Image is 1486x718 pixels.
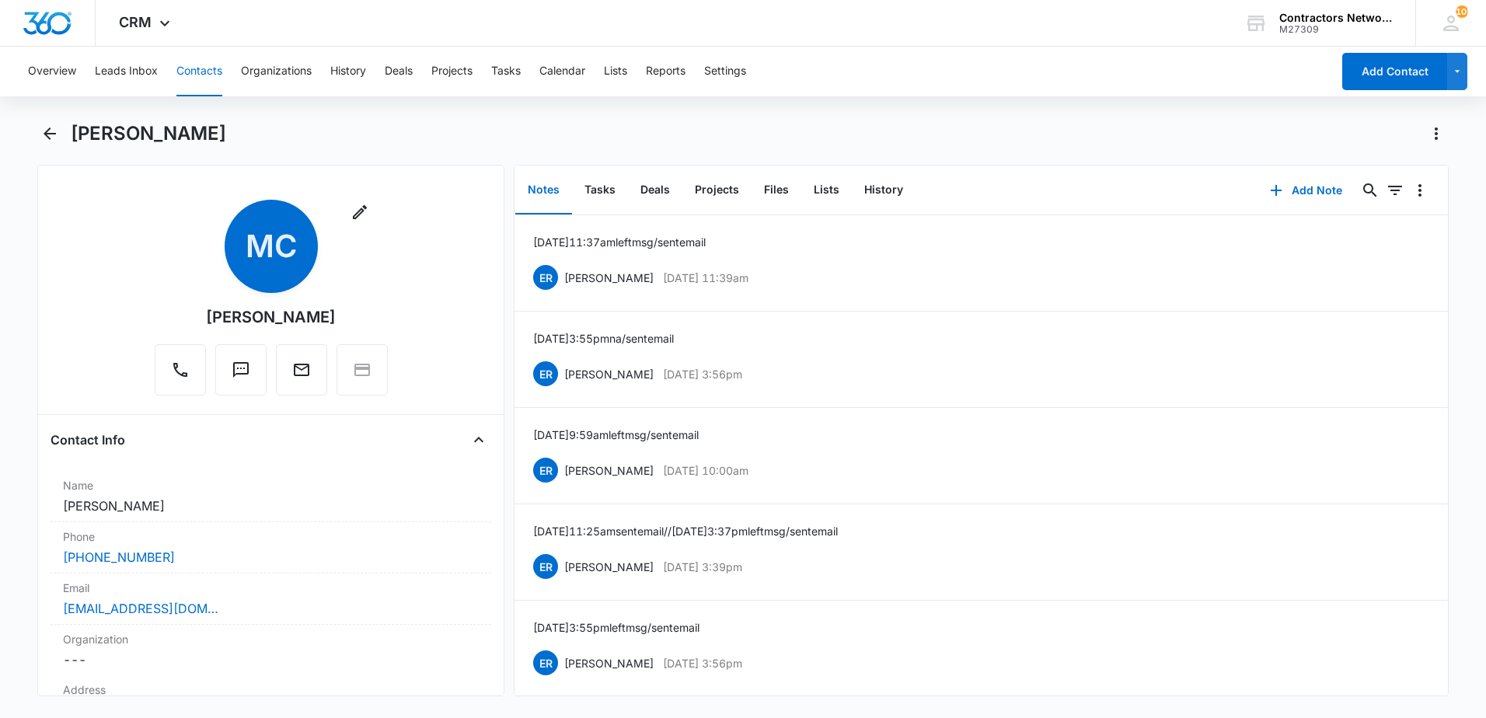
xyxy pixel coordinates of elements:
[564,655,654,671] p: [PERSON_NAME]
[206,305,336,329] div: [PERSON_NAME]
[752,166,801,214] button: Files
[276,368,327,382] a: Email
[1424,121,1449,146] button: Actions
[564,366,654,382] p: [PERSON_NAME]
[1456,5,1468,18] span: 105
[385,47,413,96] button: Deals
[51,522,491,573] div: Phone[PHONE_NUMBER]
[276,344,327,396] button: Email
[63,681,479,698] label: Address
[604,47,627,96] button: Lists
[533,619,699,636] p: [DATE] 3:55pm left msg / sent email
[539,47,585,96] button: Calendar
[51,430,125,449] h4: Contact Info
[63,599,218,618] a: [EMAIL_ADDRESS][DOMAIN_NAME]
[533,361,558,386] span: ER
[533,330,674,347] p: [DATE] 3:55pm na / sent email
[682,166,752,214] button: Projects
[95,47,158,96] button: Leads Inbox
[63,477,479,493] label: Name
[533,427,699,443] p: [DATE] 9:59am left msg / sent email
[215,368,267,382] a: Text
[628,166,682,214] button: Deals
[1279,12,1393,24] div: account name
[533,523,838,539] p: [DATE] 11:25am sent email // [DATE] 3:37pm left msg / sent email
[564,270,654,286] p: [PERSON_NAME]
[241,47,312,96] button: Organizations
[663,462,748,479] p: [DATE] 10:00am
[1279,24,1393,35] div: account id
[1358,178,1383,203] button: Search...
[663,270,748,286] p: [DATE] 11:39am
[533,554,558,579] span: ER
[564,559,654,575] p: [PERSON_NAME]
[51,573,491,625] div: Email[EMAIL_ADDRESS][DOMAIN_NAME]
[63,631,479,647] label: Organization
[155,344,206,396] button: Call
[1383,178,1408,203] button: Filters
[63,497,479,515] dd: [PERSON_NAME]
[491,47,521,96] button: Tasks
[63,548,175,566] a: [PHONE_NUMBER]
[663,655,742,671] p: [DATE] 3:56pm
[119,14,152,30] span: CRM
[71,122,226,145] h1: [PERSON_NAME]
[51,471,491,522] div: Name[PERSON_NAME]
[1408,178,1432,203] button: Overflow Menu
[704,47,746,96] button: Settings
[663,559,742,575] p: [DATE] 3:39pm
[533,650,558,675] span: ER
[28,47,76,96] button: Overview
[646,47,685,96] button: Reports
[63,650,479,669] dd: ---
[852,166,916,214] button: History
[663,366,742,382] p: [DATE] 3:56pm
[515,166,572,214] button: Notes
[466,427,491,452] button: Close
[1456,5,1468,18] div: notifications count
[1254,172,1358,209] button: Add Note
[801,166,852,214] button: Lists
[533,458,558,483] span: ER
[63,580,479,596] label: Email
[1342,53,1447,90] button: Add Contact
[176,47,222,96] button: Contacts
[533,265,558,290] span: ER
[431,47,473,96] button: Projects
[215,344,267,396] button: Text
[533,234,706,250] p: [DATE] 11:37am left msg / sent email
[572,166,628,214] button: Tasks
[564,462,654,479] p: [PERSON_NAME]
[51,625,491,675] div: Organization---
[63,528,479,545] label: Phone
[225,200,318,293] span: MC
[330,47,366,96] button: History
[155,368,206,382] a: Call
[37,121,61,146] button: Back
